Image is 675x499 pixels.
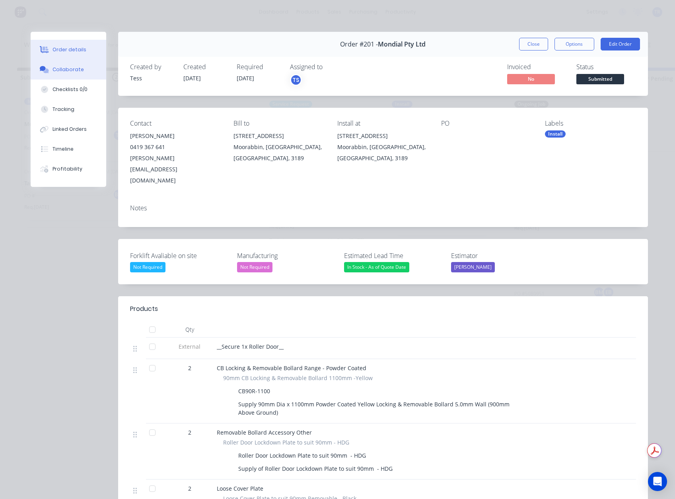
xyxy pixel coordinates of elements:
[130,120,221,127] div: Contact
[217,343,284,350] span: __Secure 1x Roller Door__
[233,130,325,142] div: [STREET_ADDRESS]
[648,472,667,491] div: Open Intercom Messenger
[130,204,636,212] div: Notes
[337,142,428,164] div: Moorabbin, [GEOGRAPHIC_DATA], [GEOGRAPHIC_DATA], 3189
[337,130,428,142] div: [STREET_ADDRESS]
[235,398,522,418] div: Supply 90mm Dia x 1100mm Powder Coated Yellow Locking & Removable Bollard 5.0mm Wall (900mm Above...
[545,120,636,127] div: Labels
[183,74,201,82] span: [DATE]
[344,262,409,272] div: In Stock - As of Quote Date
[183,63,227,71] div: Created
[166,322,214,338] div: Qty
[130,63,174,71] div: Created by
[31,60,106,80] button: Collaborate
[130,304,158,314] div: Products
[169,342,210,351] span: External
[53,86,88,93] div: Checklists 0/0
[441,120,532,127] div: PO
[130,130,221,142] div: [PERSON_NAME]
[554,38,594,50] button: Options
[237,262,272,272] div: Not Required
[53,106,74,113] div: Tracking
[576,63,636,71] div: Status
[130,74,174,82] div: Tess
[451,251,551,260] label: Estimator
[31,99,106,119] button: Tracking
[188,484,191,493] span: 2
[451,262,495,272] div: [PERSON_NAME]
[337,120,428,127] div: Install at
[31,159,106,179] button: Profitability
[53,66,84,73] div: Collaborate
[340,41,378,48] span: Order #201 -
[507,63,567,71] div: Invoiced
[545,130,566,138] div: Install
[601,38,640,50] button: Edit Order
[53,165,82,173] div: Profitability
[576,74,624,86] button: Submitted
[223,438,349,447] span: Roller Door Lockdown Plate to suit 90mm - HDG
[233,142,325,164] div: Moorabbin, [GEOGRAPHIC_DATA], [GEOGRAPHIC_DATA], 3189
[130,262,165,272] div: Not Required
[217,485,263,492] span: Loose Cover Plate
[337,130,428,164] div: [STREET_ADDRESS]Moorabbin, [GEOGRAPHIC_DATA], [GEOGRAPHIC_DATA], 3189
[235,385,273,397] div: CB90R-1100
[507,74,555,84] span: No
[223,374,373,382] span: 90mm CB Locking & Removable Bollard 1100mm -Yellow
[217,429,312,436] span: Removable Bollard Accessory Other
[31,139,106,159] button: Timeline
[31,119,106,139] button: Linked Orders
[188,364,191,372] span: 2
[344,251,444,260] label: Estimated Lead Time
[188,428,191,437] span: 2
[519,38,548,50] button: Close
[130,130,221,186] div: [PERSON_NAME]0419 367 641[PERSON_NAME][EMAIL_ADDRESS][DOMAIN_NAME]
[53,46,86,53] div: Order details
[130,251,230,260] label: Forklift Avaliable on site
[235,450,369,461] div: Roller Door Lockdown Plate to suit 90mm - HDG
[235,463,396,474] div: Supply of Roller Door Lockdown Plate to suit 90mm - HDG
[237,74,254,82] span: [DATE]
[217,364,366,372] span: CB Locking & Removable Bollard Range - Powder Coated
[53,126,87,133] div: Linked Orders
[31,80,106,99] button: Checklists 0/0
[237,251,337,260] label: Manufacturing
[378,41,426,48] span: Mondial Pty Ltd
[130,153,221,186] div: [PERSON_NAME][EMAIL_ADDRESS][DOMAIN_NAME]
[290,74,302,86] button: TS
[233,130,325,164] div: [STREET_ADDRESS]Moorabbin, [GEOGRAPHIC_DATA], [GEOGRAPHIC_DATA], 3189
[233,120,325,127] div: Bill to
[130,142,221,153] div: 0419 367 641
[290,63,370,71] div: Assigned to
[53,146,74,153] div: Timeline
[237,63,280,71] div: Required
[31,40,106,60] button: Order details
[576,74,624,84] span: Submitted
